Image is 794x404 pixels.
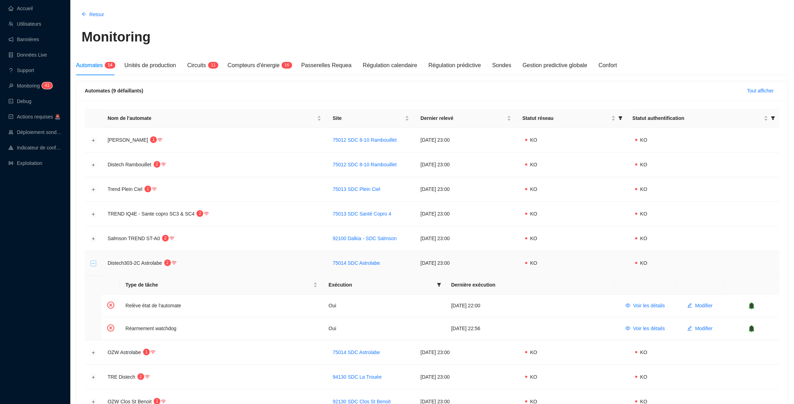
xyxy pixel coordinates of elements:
span: OZW Astrolabe [108,350,141,355]
a: databaseDonnées Live [8,52,47,58]
span: TRE Distech [108,374,135,380]
button: Développer la ligne [91,236,96,242]
span: close-circle [107,325,114,332]
span: Voir les détails [633,325,665,332]
span: Nom de l'automate [108,115,316,122]
span: check-square [8,114,13,119]
span: 4 [45,83,47,88]
div: Régulation calendaire [363,61,417,70]
a: codeDebug [8,98,31,104]
button: Développer la ligne [91,374,96,380]
span: 1 [152,137,155,142]
span: Modifier [695,302,713,309]
a: 75013 SDC Plein Ciel [333,186,380,192]
button: Développer la ligne [91,211,96,217]
span: Voir les détails [633,302,665,309]
td: [DATE] 22:00 [446,295,614,318]
span: wifi [151,350,155,355]
span: filter [437,283,441,287]
div: Gestion predictive globale [523,61,587,70]
a: 75012 SDC 8-10 Rambouillet [333,137,397,143]
span: filter [619,116,623,120]
span: KO [640,162,647,167]
th: Statut réseau [517,109,627,128]
span: Retour [89,11,104,18]
td: Réarmement watchdog [120,318,323,340]
span: Site [333,115,404,122]
sup: 41 [42,82,52,89]
span: KO [640,260,647,266]
th: Nom de l'automate [102,109,327,128]
span: eye [626,303,630,308]
a: 75013 SDC Santé Copro 4 [333,211,391,217]
span: Statut réseau [523,115,610,122]
th: Type de tâche [120,276,323,295]
sup: 2 [154,161,160,168]
span: Oui [329,303,337,308]
span: 1 [47,83,50,88]
td: [DATE] 23:00 [415,226,517,251]
div: Sondes [492,61,511,70]
span: Passerelles Requea [301,62,352,68]
button: Développer la ligne [91,137,96,143]
span: Salmson TREND ST-A0 [108,236,160,241]
span: wifi [145,374,150,379]
span: KO [640,374,647,380]
a: questionSupport [8,68,34,73]
sup: 1 [143,349,150,355]
button: Retour [76,9,110,20]
span: KO [530,350,537,355]
a: 92100 Dalkia - SDC Salmson [333,236,397,241]
span: edit [687,326,692,331]
span: 2 [156,162,158,167]
sup: 1 [150,136,157,143]
div: Régulation prédictive [429,61,481,70]
th: Statut authentification [627,109,780,128]
a: 94130 SDC La Trouée [333,374,382,380]
span: filter [436,280,443,290]
sup: 2 [162,235,169,242]
button: Réduire la ligne [91,261,96,266]
span: wifi [161,162,166,167]
span: KO [530,137,537,143]
span: eye [626,326,630,331]
sup: 16 [282,62,292,69]
button: Voir les détails [620,300,671,312]
div: Confort [599,61,617,70]
span: KO [530,374,537,380]
a: 75014 SDC Astrolabe [333,260,380,266]
span: 2 [140,374,142,379]
span: wifi [161,399,166,404]
th: Dernier relevé [415,109,517,128]
span: filter [617,113,624,123]
td: [DATE] 23:00 [415,202,517,226]
sup: 1 [145,186,151,192]
span: Exécution [329,281,435,289]
td: [DATE] 23:00 [415,251,517,276]
span: 1 [147,186,149,191]
span: 2 [164,236,167,241]
span: Distech303-2C Astrolabe [108,260,162,266]
a: clusterDéploiement sondes [8,129,62,135]
a: notificationBannières [8,37,39,42]
span: [PERSON_NAME] [108,137,148,143]
th: Site [327,109,415,128]
sup: 2 [197,210,203,217]
button: Tout afficher [742,85,780,96]
span: KO [640,211,647,217]
span: Statut authentification [633,115,763,122]
span: Compteurs d'énergie [228,62,280,68]
sup: 11 [208,62,218,69]
span: Tout afficher [747,87,774,95]
span: KO [530,186,537,192]
td: [DATE] 23:00 [415,128,517,153]
span: KO [640,236,647,241]
span: 4 [110,63,113,68]
span: 2 [166,260,169,265]
td: [DATE] 23:00 [415,177,517,202]
span: filter [770,113,777,123]
td: [DATE] 23:00 [415,340,517,365]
